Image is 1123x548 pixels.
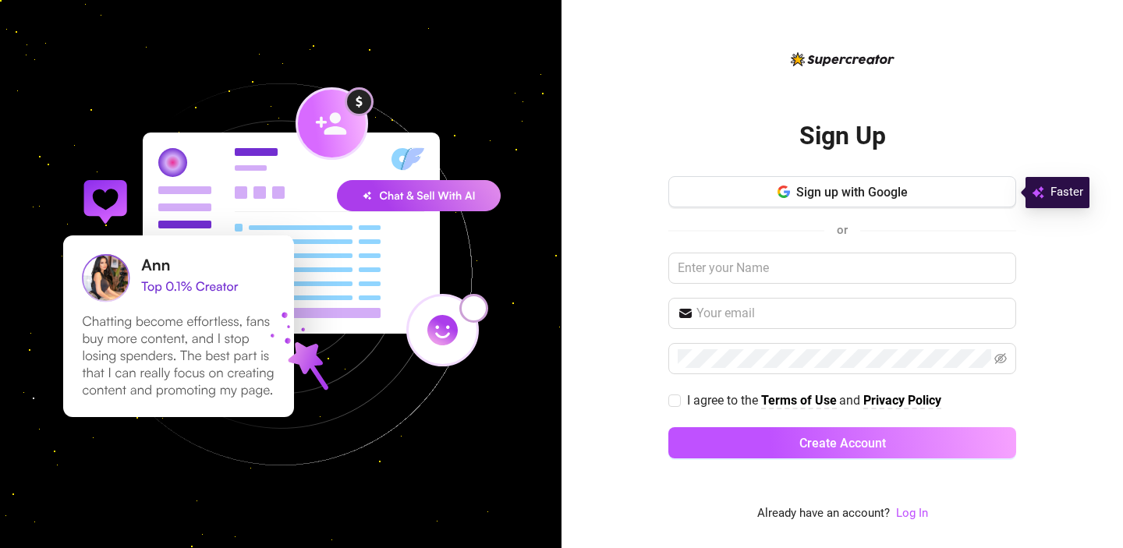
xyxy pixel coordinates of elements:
span: Faster [1050,183,1083,202]
span: Already have an account? [757,504,890,523]
span: or [837,223,848,237]
span: Sign up with Google [796,185,908,200]
span: and [839,393,863,408]
button: Sign up with Google [668,176,1016,207]
h2: Sign Up [799,120,886,152]
span: Create Account [799,436,886,451]
strong: Privacy Policy [863,393,941,408]
img: logo-BBDzfeDw.svg [791,52,895,66]
span: I agree to the [687,393,761,408]
img: svg%3e [1032,183,1044,202]
span: eye-invisible [994,352,1007,365]
button: Create Account [668,427,1016,458]
a: Terms of Use [761,393,837,409]
img: signup-background-D0MIrEPF.svg [11,5,551,544]
input: Enter your Name [668,253,1016,284]
a: Log In [896,504,928,523]
input: Your email [696,304,1007,323]
strong: Terms of Use [761,393,837,408]
a: Privacy Policy [863,393,941,409]
a: Log In [896,506,928,520]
